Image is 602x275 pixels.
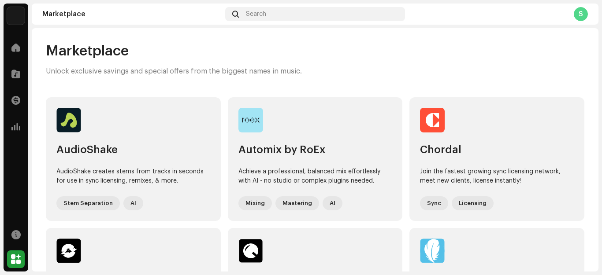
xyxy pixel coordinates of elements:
[420,196,448,210] div: Sync
[7,7,25,25] img: bc4c4277-71b2-49c5-abdf-ca4e9d31f9c1
[42,11,222,18] div: Marketplace
[56,143,210,157] div: AudioShake
[56,167,210,186] div: AudioShake creates stems from tracks in seconds for use in sync licensing, remixes, & more.
[323,196,342,210] div: AI
[56,238,81,263] img: afae1709-c827-4b76-a652-9ddd8808f967
[123,196,143,210] div: AI
[56,196,120,210] div: Stem Separation
[420,143,574,157] div: Chordal
[246,11,266,18] span: Search
[46,42,129,60] span: Marketplace
[275,196,319,210] div: Mastering
[238,238,263,263] img: eb58a31c-f81c-4818-b0f9-d9e66cbda676
[56,108,81,132] img: 2fd7bcad-6c73-4393-bbe1-37a2d9795fdd
[574,7,588,21] div: S
[420,238,445,263] img: a95fe301-50de-48df-99e3-24891476c30c
[46,67,302,76] p: Unlock exclusive savings and special offers from the biggest names in music.
[420,108,445,132] img: 9e8a6d41-7326-4eb6-8be3-a4db1a720e63
[420,167,574,186] div: Join the fastest growing sync licensing network, meet new clients, license instantly!
[238,196,272,210] div: Mixing
[238,143,392,157] div: Automix by RoEx
[238,167,392,186] div: Achieve a professional, balanced mix effortlessly with AI - no studio or complex plugins needed.
[238,108,263,132] img: 3e92c471-8f99-4bc3-91af-f70f33238202
[452,196,494,210] div: Licensing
